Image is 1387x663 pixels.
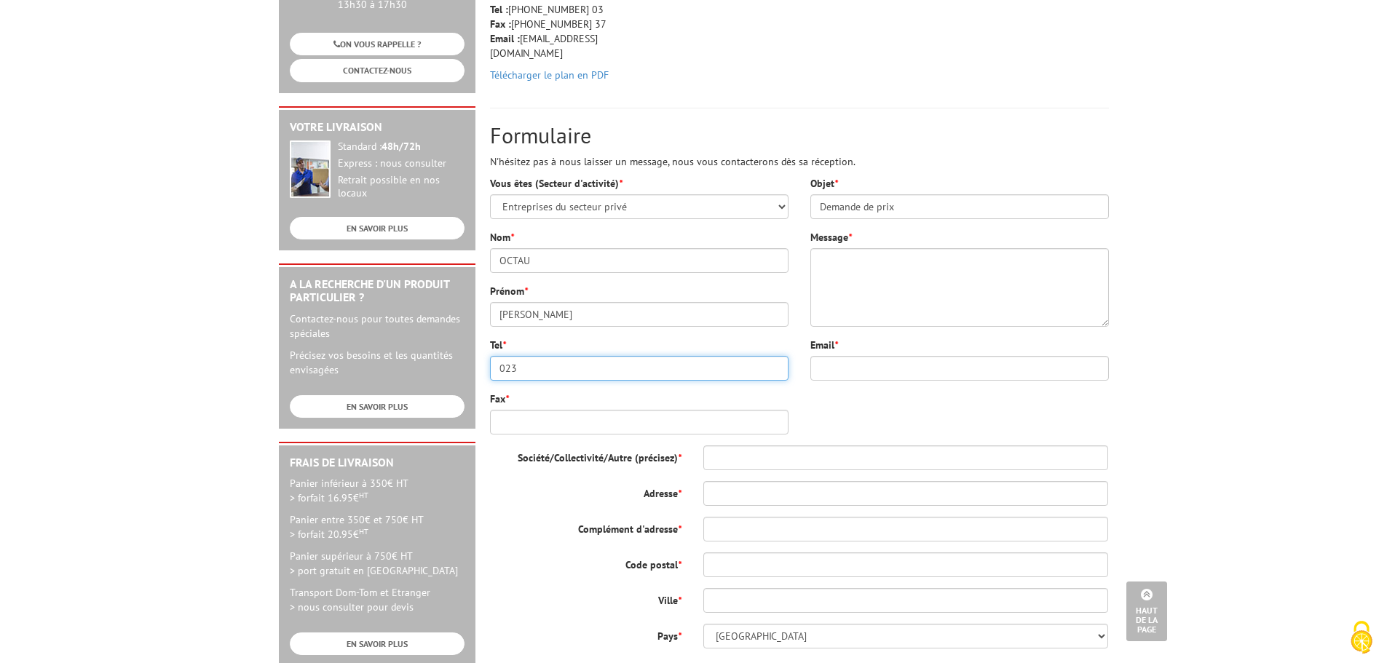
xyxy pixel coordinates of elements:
sup: HT [359,490,368,500]
span: > nous consulter pour devis [290,600,414,614]
a: EN SAVOIR PLUS [290,395,465,418]
label: Prénom [490,284,528,298]
p: Transport Dom-Tom et Etranger [290,585,465,614]
span: > forfait 20.95€ [290,528,368,541]
h2: Formulaire [490,123,1109,147]
strong: Fax : [490,17,511,31]
sup: HT [359,526,368,536]
p: N'hésitez pas à nous laisser un message, nous vous contacterons dès sa réception. [490,154,1109,169]
p: Panier entre 350€ et 750€ HT [290,512,465,541]
div: Standard : [338,140,465,154]
label: Vous êtes (Secteur d'activité) [490,176,623,191]
label: Code postal [479,552,692,572]
label: Tel [490,338,506,352]
label: Ville [479,588,692,608]
h2: Votre livraison [290,121,465,134]
img: widget-livraison.jpg [290,140,331,198]
label: Pays [479,624,692,643]
a: EN SAVOIR PLUS [290,632,465,655]
strong: Email : [490,32,520,45]
label: Message [810,230,852,245]
div: Retrait possible en nos locaux [338,174,465,200]
span: > forfait 16.95€ [290,491,368,504]
p: Panier inférieur à 350€ HT [290,476,465,505]
h2: A la recherche d'un produit particulier ? [290,278,465,303]
a: Télécharger le plan en PDF [490,68,609,82]
a: Haut de la page [1126,581,1167,641]
label: Email [810,338,838,352]
h2: Frais de Livraison [290,456,465,469]
div: Express : nous consulter [338,157,465,170]
a: ON VOUS RAPPELLE ? [290,33,465,55]
strong: Tel : [490,3,508,16]
label: Objet [810,176,838,191]
p: Contactez-nous pour toutes demandes spéciales [290,311,465,341]
label: Adresse [479,481,692,501]
a: EN SAVOIR PLUS [290,217,465,239]
p: Précisez vos besoins et les quantités envisagées [290,348,465,377]
label: Fax [490,392,509,406]
a: CONTACTEZ-NOUS [290,59,465,82]
img: Cookies (fenêtre modale) [1343,619,1380,656]
label: Complément d'adresse [479,517,692,536]
p: Panier supérieur à 750€ HT [290,549,465,578]
label: Nom [490,230,514,245]
button: Cookies (fenêtre modale) [1336,614,1387,663]
strong: 48h/72h [382,140,421,153]
p: [PHONE_NUMBER] 03 [PHONE_NUMBER] 37 [EMAIL_ADDRESS][DOMAIN_NAME] [490,2,628,60]
span: > port gratuit en [GEOGRAPHIC_DATA] [290,564,458,577]
label: Société/Collectivité/Autre (précisez) [479,445,692,465]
